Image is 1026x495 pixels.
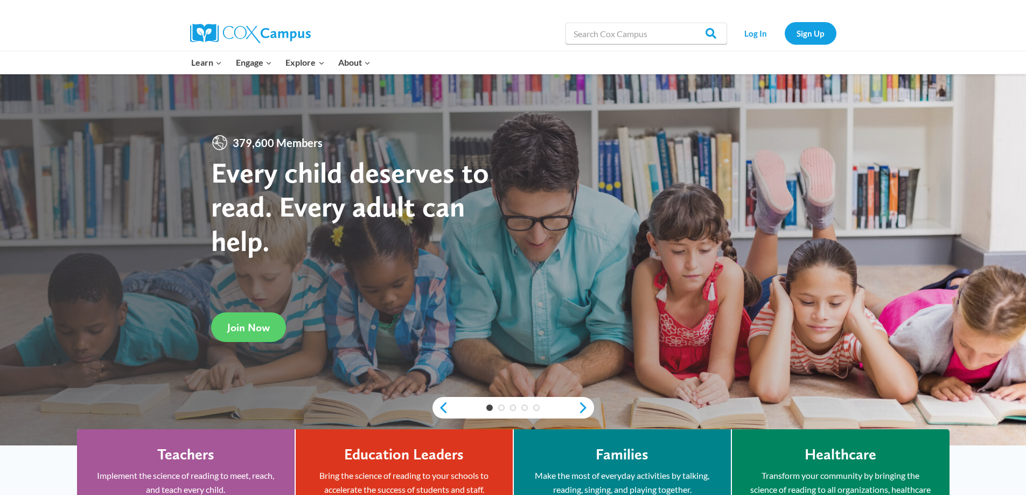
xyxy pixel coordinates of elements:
[432,401,449,414] a: previous
[732,22,779,44] a: Log In
[578,401,594,414] a: next
[236,55,272,69] span: Engage
[785,22,836,44] a: Sign Up
[344,445,464,464] h4: Education Leaders
[521,405,528,411] a: 4
[533,405,540,411] a: 5
[157,445,214,464] h4: Teachers
[185,51,378,74] nav: Primary Navigation
[211,155,489,258] strong: Every child deserves to read. Every adult can help.
[432,397,594,419] div: content slider buttons
[486,405,493,411] a: 1
[211,312,286,342] a: Join Now
[596,445,648,464] h4: Families
[805,445,876,464] h4: Healthcare
[566,23,727,44] input: Search Cox Campus
[498,405,505,411] a: 2
[732,22,836,44] nav: Secondary Navigation
[338,55,371,69] span: About
[285,55,324,69] span: Explore
[190,24,311,43] img: Cox Campus
[510,405,517,411] a: 3
[228,134,327,151] span: 379,600 Members
[227,321,270,334] span: Join Now
[191,55,222,69] span: Learn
